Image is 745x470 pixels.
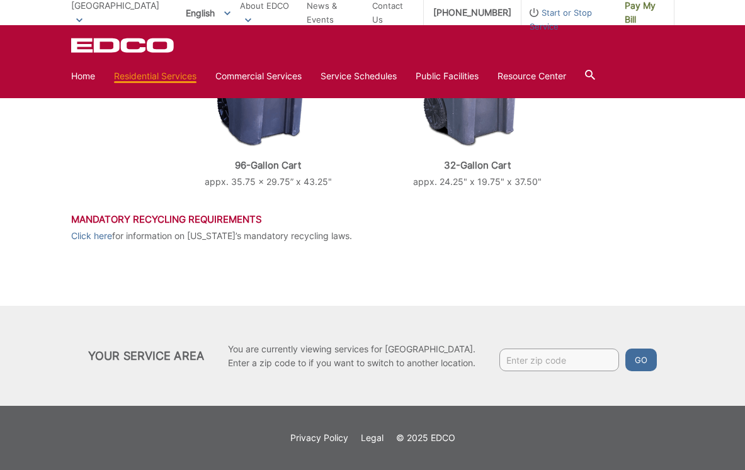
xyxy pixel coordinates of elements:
[416,69,479,83] a: Public Facilities
[71,214,674,225] h3: Mandatory Recycling Requirements
[71,229,674,243] p: for information on [US_STATE]’s mandatory recycling laws.
[321,69,397,83] a: Service Schedules
[396,431,455,445] p: © 2025 EDCO
[290,431,348,445] a: Privacy Policy
[71,229,112,243] a: Click here
[385,160,570,171] p: 32-Gallon Cart
[88,349,204,363] h2: Your Service Area
[176,175,361,189] p: appx. 35.75 x 29.75” x 43.25"
[228,342,475,370] p: You are currently viewing services for [GEOGRAPHIC_DATA]. Enter a zip code to if you want to swit...
[215,69,302,83] a: Commercial Services
[176,160,361,171] p: 96-Gallon Cart
[498,69,566,83] a: Resource Center
[625,349,657,371] button: Go
[176,3,240,23] span: English
[361,431,384,445] a: Legal
[499,349,619,371] input: Enter zip code
[385,175,570,189] p: appx. 24.25" x 19.75" x 37.50"
[71,69,95,83] a: Home
[114,69,196,83] a: Residential Services
[71,38,176,53] a: EDCD logo. Return to the homepage.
